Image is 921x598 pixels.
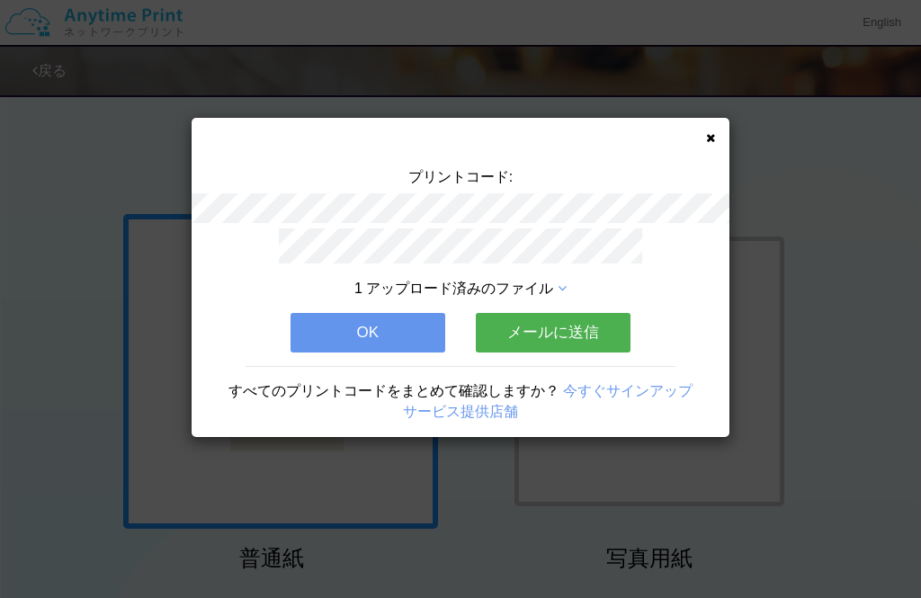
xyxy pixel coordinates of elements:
[354,281,553,296] span: 1 アップロード済みのファイル
[403,404,518,419] a: サービス提供店舗
[291,313,445,353] button: OK
[228,383,559,398] span: すべてのプリントコードをまとめて確認しますか？
[476,313,630,353] button: メールに送信
[563,383,693,398] a: 今すぐサインアップ
[408,169,513,184] span: プリントコード:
